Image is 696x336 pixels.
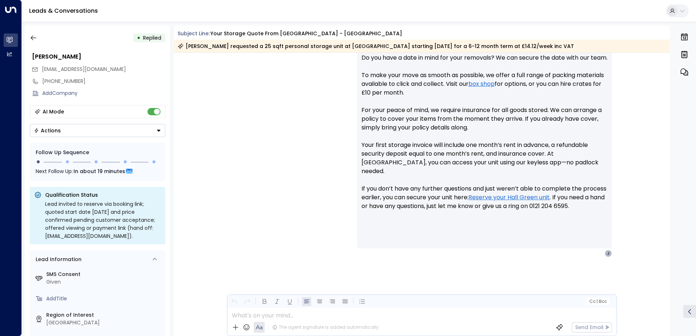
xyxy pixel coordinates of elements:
div: [PHONE_NUMBER] [42,77,165,85]
button: Undo [230,297,239,306]
div: Lead invited to reserve via booking link; quoted start date [DATE] and price confirmed pending cu... [45,200,161,240]
span: jaytpatel86+space-station@gmail.com [42,65,126,73]
span: Cc Bcc [589,299,606,304]
a: box shop [468,80,495,88]
div: J [605,250,612,257]
span: | [596,299,598,304]
span: In about 19 minutes [74,167,125,175]
div: [PERSON_NAME] [32,52,165,61]
a: Leads & Conversations [29,7,98,15]
p: Qualification Status [45,191,161,199]
span: [EMAIL_ADDRESS][DOMAIN_NAME] [42,65,126,73]
div: AI Mode [43,108,64,115]
label: SMS Consent [46,271,162,278]
a: Reserve your Hall Green unit [468,193,550,202]
div: Your storage quote from [GEOGRAPHIC_DATA] - [GEOGRAPHIC_DATA] [210,30,402,37]
button: Actions [30,124,165,137]
label: Region of Interest [46,311,162,319]
div: Follow Up Sequence [36,149,159,156]
div: AddTitle [46,295,162,303]
div: Actions [34,127,61,134]
button: Cc|Bcc [586,298,609,305]
div: Given [46,278,162,286]
div: AddCompany [42,89,165,97]
div: • [137,31,141,44]
div: Button group with a nested menu [30,124,165,137]
button: Redo [242,297,252,306]
div: Next Follow Up: [36,167,159,175]
div: [GEOGRAPHIC_DATA] [46,319,162,327]
div: The agent signature is added automatically [272,324,379,331]
div: Lead Information [33,256,82,263]
div: [PERSON_NAME] requested a 25 sqft personal storage unit at [GEOGRAPHIC_DATA] starting [DATE] for ... [178,43,574,50]
span: Replied [143,34,161,41]
span: Subject Line: [178,30,210,37]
